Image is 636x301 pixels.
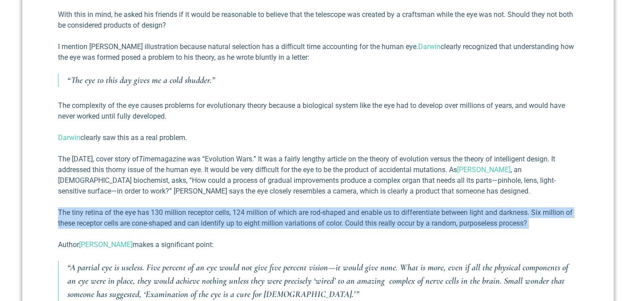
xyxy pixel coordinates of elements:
[58,9,578,31] p: With this in mind, he asked his friends if it would be reasonable to believe that the telescope w...
[58,239,578,250] p: Author makes a significant point:
[58,100,578,122] p: The complexity of the eye causes problems for evolutionary theory because a biological system lik...
[67,261,578,301] p: “A partial eye is useless. Five percent of an eye would not give five percent vision—it would giv...
[58,133,80,142] a: Darwin
[58,41,578,63] p: I mention [PERSON_NAME] illustration because natural selection has a difficult time accounting fo...
[58,132,578,143] p: clearly saw this as a real problem.
[79,240,133,249] a: [PERSON_NAME]
[58,154,578,197] p: The [DATE], cover story of magazine was “Evolution Wars.” It was a fairly lengthy article on the ...
[457,165,511,174] a: [PERSON_NAME]
[139,155,154,163] em: Time
[418,42,441,51] a: Darwin
[58,207,578,229] p: The tiny retina of the eye has 130 million receptor cells, 124 million of which are rod-shaped an...
[67,74,578,87] p: “The eye to this day gives me a cold shudder.”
